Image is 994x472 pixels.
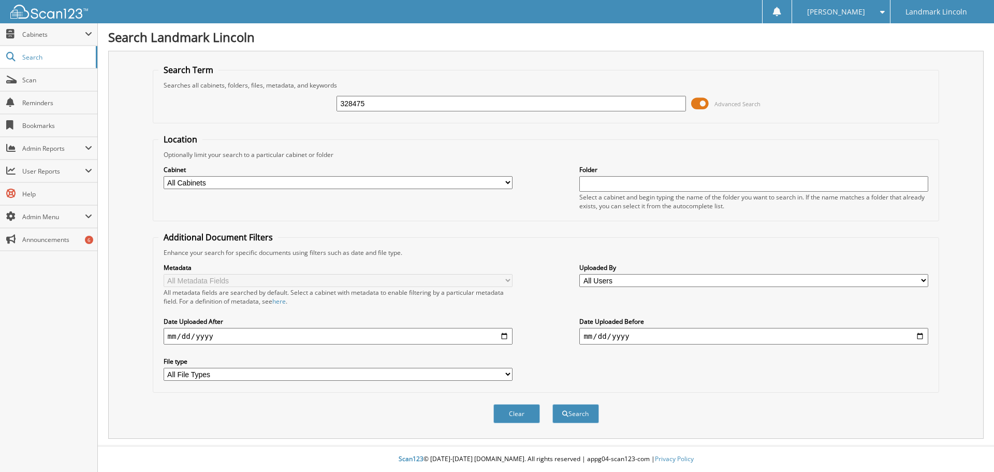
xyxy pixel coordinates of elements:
label: Cabinet [164,165,513,174]
label: Date Uploaded After [164,317,513,326]
legend: Location [158,134,202,145]
span: User Reports [22,167,85,176]
span: Help [22,190,92,198]
span: Cabinets [22,30,85,39]
a: here [272,297,286,306]
legend: Search Term [158,64,218,76]
span: Advanced Search [714,100,761,108]
span: Landmark Lincoln [905,9,967,15]
div: © [DATE]-[DATE] [DOMAIN_NAME]. All rights reserved | appg04-scan123-com | [98,447,994,472]
label: File type [164,357,513,366]
div: 6 [85,236,93,244]
iframe: Chat Widget [942,422,994,472]
div: Select a cabinet and begin typing the name of the folder you want to search in. If the name match... [579,193,928,210]
button: Search [552,404,599,423]
legend: Additional Document Filters [158,232,278,243]
h1: Search Landmark Lincoln [108,28,984,46]
div: All metadata fields are searched by default. Select a cabinet with metadata to enable filtering b... [164,288,513,306]
input: end [579,328,928,345]
label: Metadata [164,263,513,272]
span: Reminders [22,98,92,107]
span: Scan [22,76,92,84]
label: Date Uploaded Before [579,317,928,326]
label: Uploaded By [579,263,928,272]
button: Clear [493,404,540,423]
label: Folder [579,165,928,174]
span: Admin Reports [22,144,85,153]
input: start [164,328,513,345]
span: [PERSON_NAME] [807,9,865,15]
div: Enhance your search for specific documents using filters such as date and file type. [158,248,934,257]
div: Optionally limit your search to a particular cabinet or folder [158,150,934,159]
img: scan123-logo-white.svg [10,5,88,19]
div: Searches all cabinets, folders, files, metadata, and keywords [158,81,934,90]
a: Privacy Policy [655,454,694,463]
span: Admin Menu [22,212,85,221]
span: Search [22,53,91,62]
span: Bookmarks [22,121,92,130]
span: Scan123 [399,454,423,463]
span: Announcements [22,235,92,244]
